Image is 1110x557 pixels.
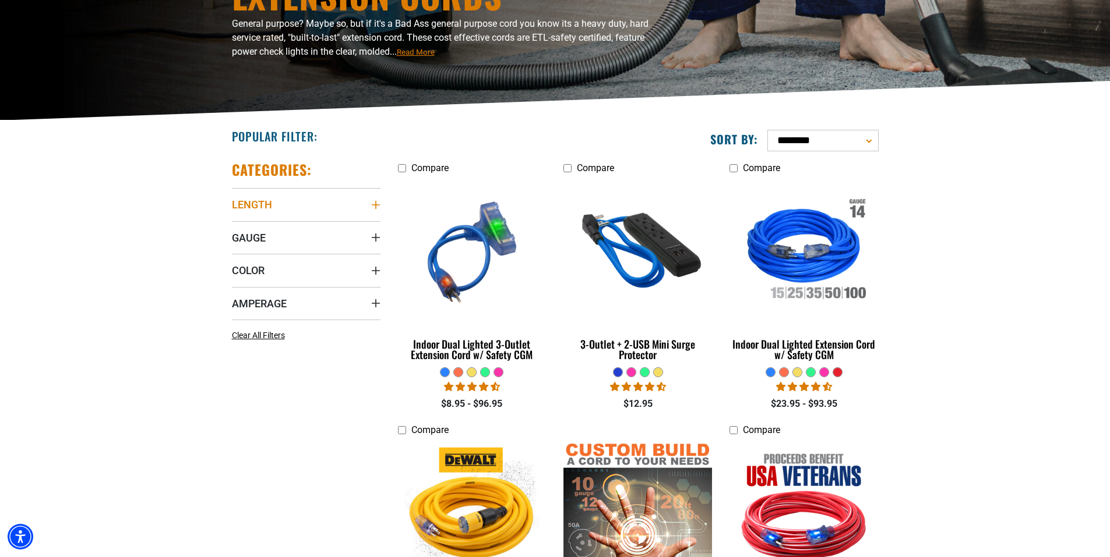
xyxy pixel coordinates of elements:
[563,339,712,360] div: 3-Outlet + 2-USB Mini Surge Protector
[730,397,878,411] div: $23.95 - $93.95
[232,188,380,221] summary: Length
[710,132,758,147] label: Sort by:
[232,231,266,244] span: Gauge
[776,381,832,392] span: 4.40 stars
[232,161,312,179] h2: Categories:
[411,162,449,173] span: Compare
[577,162,614,173] span: Compare
[232,254,380,286] summary: Color
[232,331,285,340] span: Clear All Filters
[730,179,878,367] a: Indoor Dual Lighted Extension Cord w/ Safety CGM Indoor Dual Lighted Extension Cord w/ Safety CGM
[232,17,657,59] p: General purpose? Maybe so, but if it's a Bad Ass general purpose cord you know its a heavy duty, ...
[610,381,666,392] span: 4.36 stars
[232,129,318,144] h2: Popular Filter:
[444,381,500,392] span: 4.33 stars
[743,162,780,173] span: Compare
[563,397,712,411] div: $12.95
[730,339,878,360] div: Indoor Dual Lighted Extension Cord w/ Safety CGM
[399,185,545,319] img: blue
[563,179,712,367] a: blue 3-Outlet + 2-USB Mini Surge Protector
[565,185,711,319] img: blue
[398,339,547,360] div: Indoor Dual Lighted 3-Outlet Extension Cord w/ Safety CGM
[743,424,780,435] span: Compare
[411,424,449,435] span: Compare
[731,185,878,319] img: Indoor Dual Lighted Extension Cord w/ Safety CGM
[232,221,380,254] summary: Gauge
[232,198,272,211] span: Length
[232,287,380,320] summary: Amperage
[232,264,265,277] span: Color
[397,48,435,56] span: Read More
[8,524,33,549] div: Accessibility Menu
[232,297,287,310] span: Amperage
[398,397,547,411] div: $8.95 - $96.95
[232,329,290,342] a: Clear All Filters
[398,179,547,367] a: blue Indoor Dual Lighted 3-Outlet Extension Cord w/ Safety CGM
